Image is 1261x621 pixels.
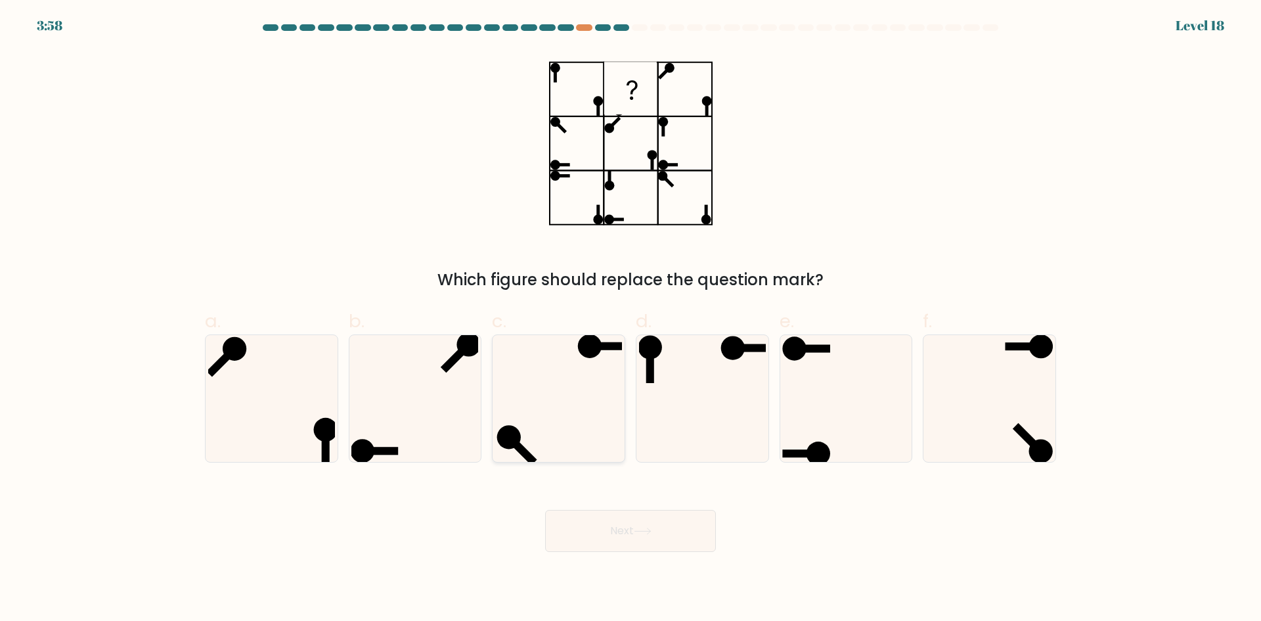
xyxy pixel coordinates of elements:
div: Level 18 [1176,16,1224,35]
div: 3:58 [37,16,62,35]
span: e. [780,308,794,334]
span: b. [349,308,365,334]
span: c. [492,308,506,334]
span: f. [923,308,932,334]
button: Next [545,510,716,552]
span: d. [636,308,652,334]
span: a. [205,308,221,334]
div: Which figure should replace the question mark? [213,268,1048,292]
